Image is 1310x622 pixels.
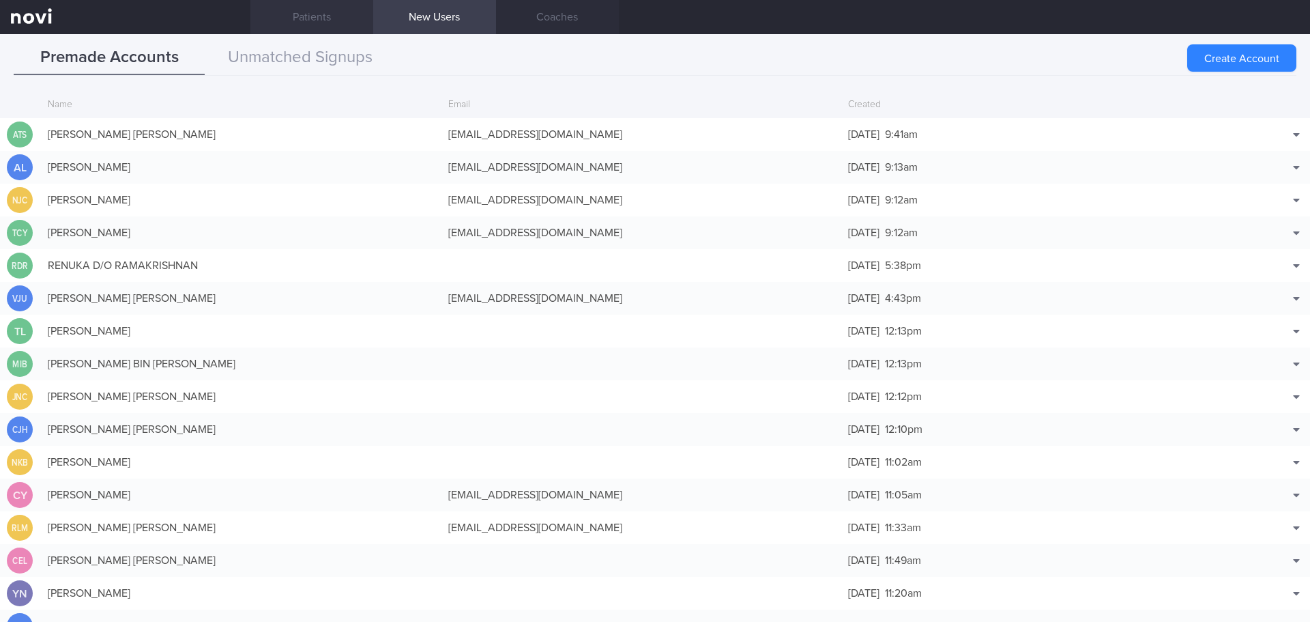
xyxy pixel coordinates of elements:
[9,122,31,148] div: ATS
[9,351,31,378] div: MIB
[14,41,205,75] button: Premade Accounts
[41,449,441,476] div: [PERSON_NAME]
[41,547,441,574] div: [PERSON_NAME] [PERSON_NAME]
[885,391,922,402] span: 12:12pm
[441,121,842,148] div: [EMAIL_ADDRESS][DOMAIN_NAME]
[9,548,31,574] div: CEL
[885,162,918,173] span: 9:13am
[848,555,879,566] span: [DATE]
[885,588,922,599] span: 11:20am
[885,358,922,369] span: 12:13pm
[9,285,31,312] div: VJU
[848,588,879,599] span: [DATE]
[41,285,441,312] div: [PERSON_NAME] [PERSON_NAME]
[9,449,31,476] div: NKB
[441,285,842,312] div: [EMAIL_ADDRESS][DOMAIN_NAME]
[885,522,921,533] span: 11:33am
[848,522,879,533] span: [DATE]
[885,195,918,206] span: 9:12am
[885,260,921,271] span: 5:38pm
[885,555,921,566] span: 11:49am
[41,219,441,246] div: [PERSON_NAME]
[41,252,441,279] div: RENUKA D/O RAMAKRISHNAN
[7,318,33,345] div: TL
[848,129,879,140] span: [DATE]
[848,326,879,337] span: [DATE]
[41,121,441,148] div: [PERSON_NAME] [PERSON_NAME]
[41,383,441,410] div: [PERSON_NAME] [PERSON_NAME]
[441,514,842,541] div: [EMAIL_ADDRESS][DOMAIN_NAME]
[441,186,842,214] div: [EMAIL_ADDRESS][DOMAIN_NAME]
[41,350,441,378] div: [PERSON_NAME] BIN [PERSON_NAME]
[9,416,31,443] div: CJH
[41,317,441,345] div: [PERSON_NAME]
[885,227,918,238] span: 9:12am
[848,391,879,402] span: [DATE]
[885,293,921,304] span: 4:43pm
[9,515,31,541] div: RLM
[41,186,441,214] div: [PERSON_NAME]
[848,358,879,369] span: [DATE]
[885,457,922,468] span: 11:02am
[7,154,33,181] div: AL
[441,219,842,246] div: [EMAIL_ADDRESS][DOMAIN_NAME]
[848,227,879,238] span: [DATE]
[848,490,879,500] span: [DATE]
[41,481,441,509] div: [PERSON_NAME]
[7,482,33,509] div: CY
[848,162,879,173] span: [DATE]
[41,154,441,181] div: [PERSON_NAME]
[41,580,441,607] div: [PERSON_NAME]
[441,92,842,118] div: Email
[848,195,879,206] span: [DATE]
[885,326,922,337] span: 12:13pm
[841,92,1242,118] div: Created
[9,253,31,279] div: RDR
[848,457,879,468] span: [DATE]
[41,92,441,118] div: Name
[9,220,31,246] div: TCY
[441,481,842,509] div: [EMAIL_ADDRESS][DOMAIN_NAME]
[848,424,879,435] span: [DATE]
[7,580,33,607] div: YN
[41,514,441,541] div: [PERSON_NAME] [PERSON_NAME]
[885,424,922,435] span: 12:10pm
[9,187,31,214] div: NJC
[205,41,396,75] button: Unmatched Signups
[9,384,31,410] div: JNC
[885,490,922,500] span: 11:05am
[885,129,918,140] span: 9:41am
[1187,44,1296,72] button: Create Account
[848,260,879,271] span: [DATE]
[41,416,441,443] div: [PERSON_NAME] [PERSON_NAME]
[441,154,842,181] div: [EMAIL_ADDRESS][DOMAIN_NAME]
[848,293,879,304] span: [DATE]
